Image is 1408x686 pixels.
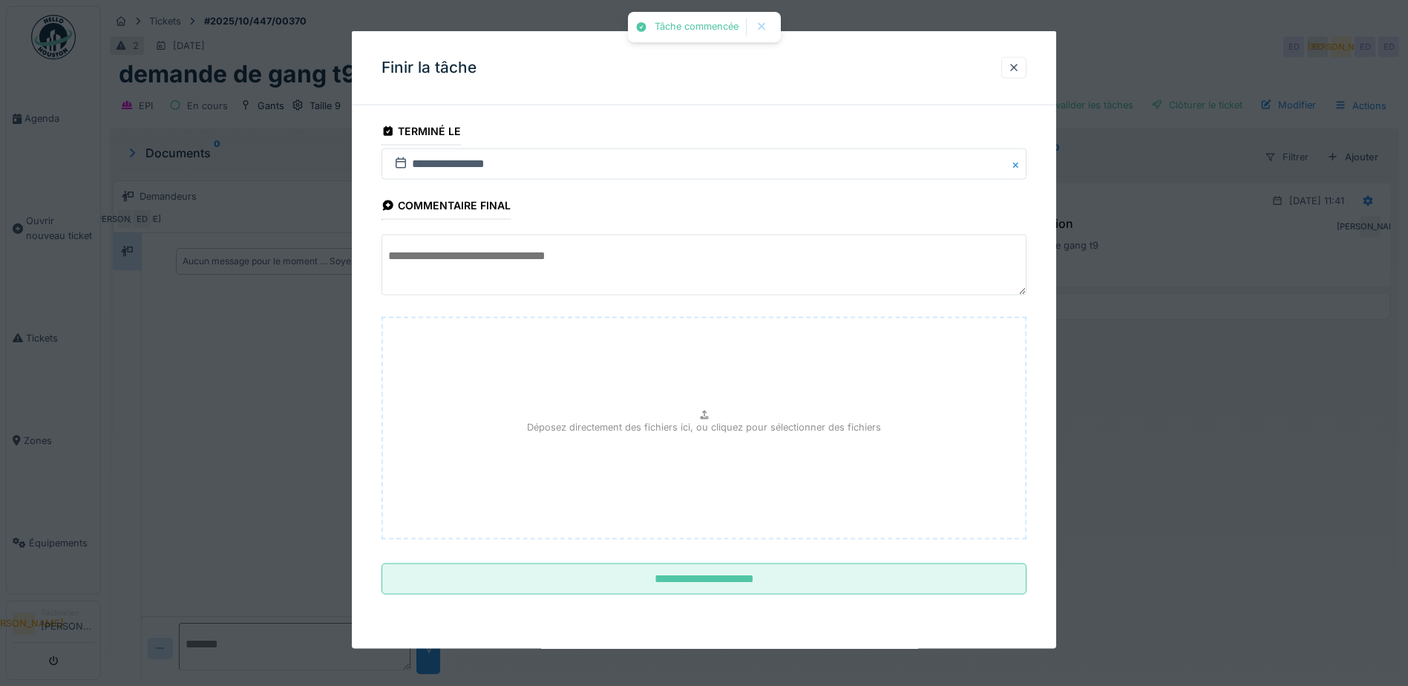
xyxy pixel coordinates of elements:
[382,195,511,220] div: Commentaire final
[527,420,881,434] p: Déposez directement des fichiers ici, ou cliquez pour sélectionner des fichiers
[382,120,461,146] div: Terminé le
[382,59,477,77] h3: Finir la tâche
[1010,148,1026,180] button: Close
[655,21,739,33] div: Tâche commencée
